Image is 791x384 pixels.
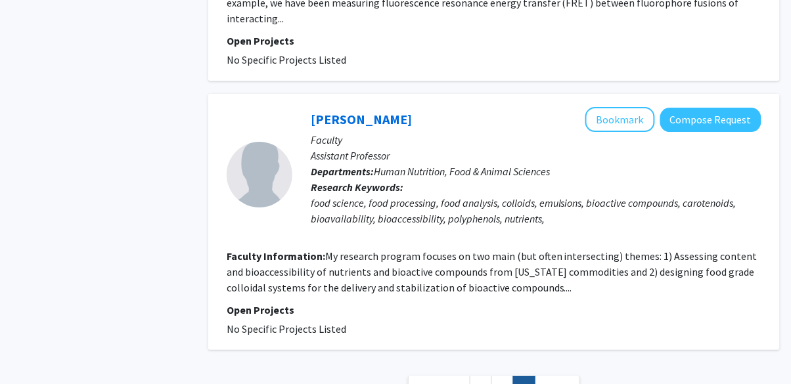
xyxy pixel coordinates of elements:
[311,148,761,163] p: Assistant Professor
[10,325,56,374] iframe: Chat
[311,165,374,178] b: Departments:
[660,108,761,132] button: Compose Request to Kacie Ho
[374,165,550,178] span: Human Nutrition, Food & Animal Sciences
[311,181,403,194] b: Research Keywords:
[227,33,761,49] p: Open Projects
[311,195,761,226] div: food science, food processing, food analysis, colloids, emulsions, bioactive compounds, carotenoi...
[585,107,655,132] button: Add Kacie Ho to Bookmarks
[227,249,757,294] fg-read-more: My research program focuses on two main (but often intersecting) themes: 1) Assessing content and...
[227,249,325,263] b: Faculty Information:
[227,302,761,318] p: Open Projects
[311,111,412,127] a: [PERSON_NAME]
[227,322,346,335] span: No Specific Projects Listed
[227,53,346,66] span: No Specific Projects Listed
[311,132,761,148] p: Faculty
